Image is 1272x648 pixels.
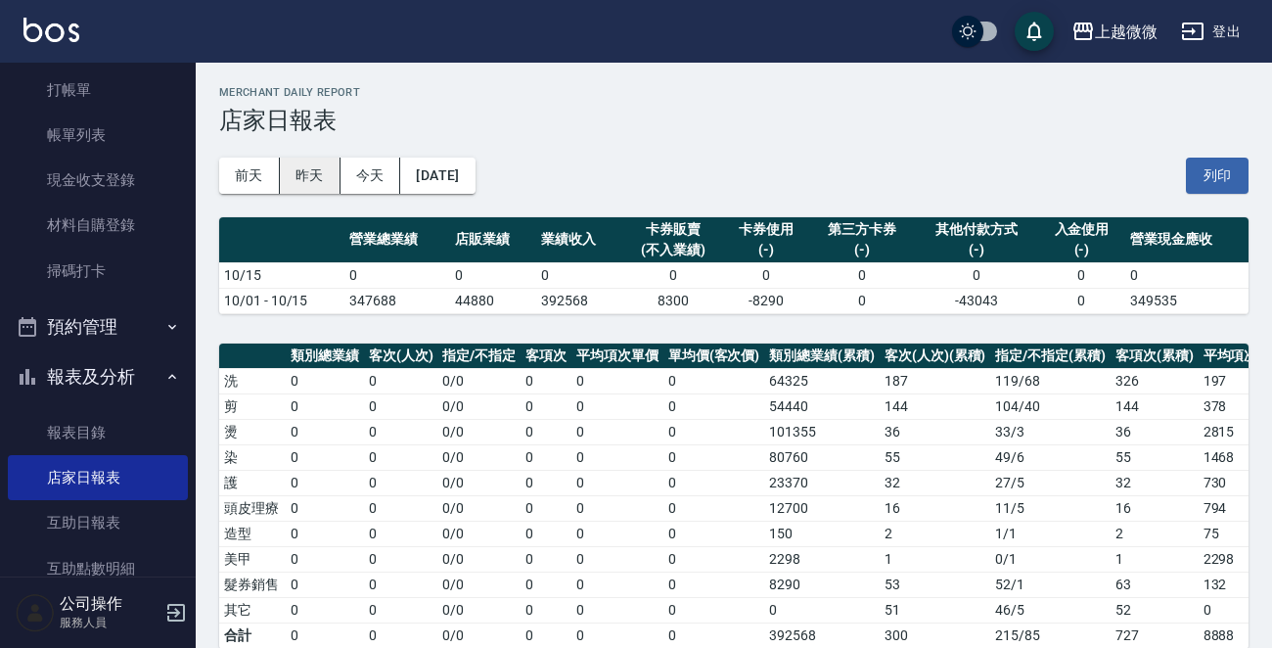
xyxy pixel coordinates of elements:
td: 0 [1038,262,1125,288]
a: 材料自購登錄 [8,203,188,248]
h5: 公司操作 [60,594,159,614]
td: 0 [571,623,663,648]
th: 客次(人次) [364,344,438,369]
td: 0 [286,393,364,419]
button: 上越微微 [1064,12,1165,52]
td: 16 [1111,495,1199,521]
td: 0 [1038,288,1125,313]
td: 8290 [764,572,880,597]
th: 類別總業績 [286,344,364,369]
td: 0 / 0 [437,495,521,521]
td: 52 [1111,597,1199,623]
td: 0 [364,495,438,521]
td: 0 [571,495,663,521]
td: -43043 [915,288,1038,313]
td: 0 [364,444,438,470]
td: 0/0 [437,623,521,648]
button: 報表及分析 [8,351,188,402]
td: 洗 [219,368,286,393]
button: 昨天 [280,158,341,194]
button: 今天 [341,158,401,194]
td: 0 [723,262,810,288]
td: 0 [571,368,663,393]
td: 0 [521,521,571,546]
td: 64325 [764,368,880,393]
td: 剪 [219,393,286,419]
td: 54440 [764,393,880,419]
p: 服務人員 [60,614,159,631]
td: 0 [663,572,765,597]
td: 326 [1111,368,1199,393]
td: 0 / 0 [437,470,521,495]
td: 0 [286,368,364,393]
td: 0 / 0 [437,546,521,572]
td: 0 [286,546,364,572]
td: 0 / 0 [437,393,521,419]
td: 0 [571,470,663,495]
td: 0 [364,572,438,597]
td: 0 / 0 [437,572,521,597]
td: 0 / 0 [437,444,521,470]
td: 0 / 0 [437,419,521,444]
td: 44880 [450,288,537,313]
td: 0 [810,262,915,288]
th: 指定/不指定 [437,344,521,369]
th: 營業現金應收 [1125,217,1249,263]
td: 23370 [764,470,880,495]
td: 0 [663,521,765,546]
th: 業績收入 [536,217,623,263]
td: 8300 [623,288,723,313]
td: 0 [364,546,438,572]
td: 0 [810,288,915,313]
td: 32 [1111,470,1199,495]
td: 300 [880,623,991,648]
td: 0 [364,623,438,648]
td: 119 / 68 [990,368,1111,393]
td: 0 [663,470,765,495]
img: Person [16,593,55,632]
td: 36 [1111,419,1199,444]
td: 0 [364,368,438,393]
div: (-) [920,240,1033,260]
a: 店家日報表 [8,455,188,500]
td: 0 [663,546,765,572]
td: 0 / 0 [437,521,521,546]
td: 0 [364,597,438,623]
td: 46 / 5 [990,597,1111,623]
td: 0 [286,597,364,623]
button: 列印 [1186,158,1249,194]
td: 0 [450,262,537,288]
div: 其他付款方式 [920,219,1033,240]
div: (-) [1043,240,1120,260]
td: 0 [344,262,449,288]
td: 144 [880,393,991,419]
td: 392568 [764,623,880,648]
td: 53 [880,572,991,597]
td: 0 [663,597,765,623]
div: (不入業績) [628,240,718,260]
td: 16 [880,495,991,521]
td: 0 [663,368,765,393]
td: 2 [1111,521,1199,546]
th: 客項次(累積) [1111,344,1199,369]
td: 144 [1111,393,1199,419]
td: 27 / 5 [990,470,1111,495]
div: (-) [815,240,910,260]
td: 33 / 3 [990,419,1111,444]
h2: Merchant Daily Report [219,86,1249,99]
a: 打帳單 [8,68,188,113]
td: 55 [1111,444,1199,470]
td: 32 [880,470,991,495]
a: 現金收支登錄 [8,158,188,203]
td: 51 [880,597,991,623]
button: 登出 [1173,14,1249,50]
td: -8290 [723,288,810,313]
td: 187 [880,368,991,393]
td: 0 [286,470,364,495]
td: 349535 [1125,288,1249,313]
td: 0 / 1 [990,546,1111,572]
td: 215/85 [990,623,1111,648]
td: 0 [286,521,364,546]
td: 0 [286,572,364,597]
td: 0 [286,495,364,521]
